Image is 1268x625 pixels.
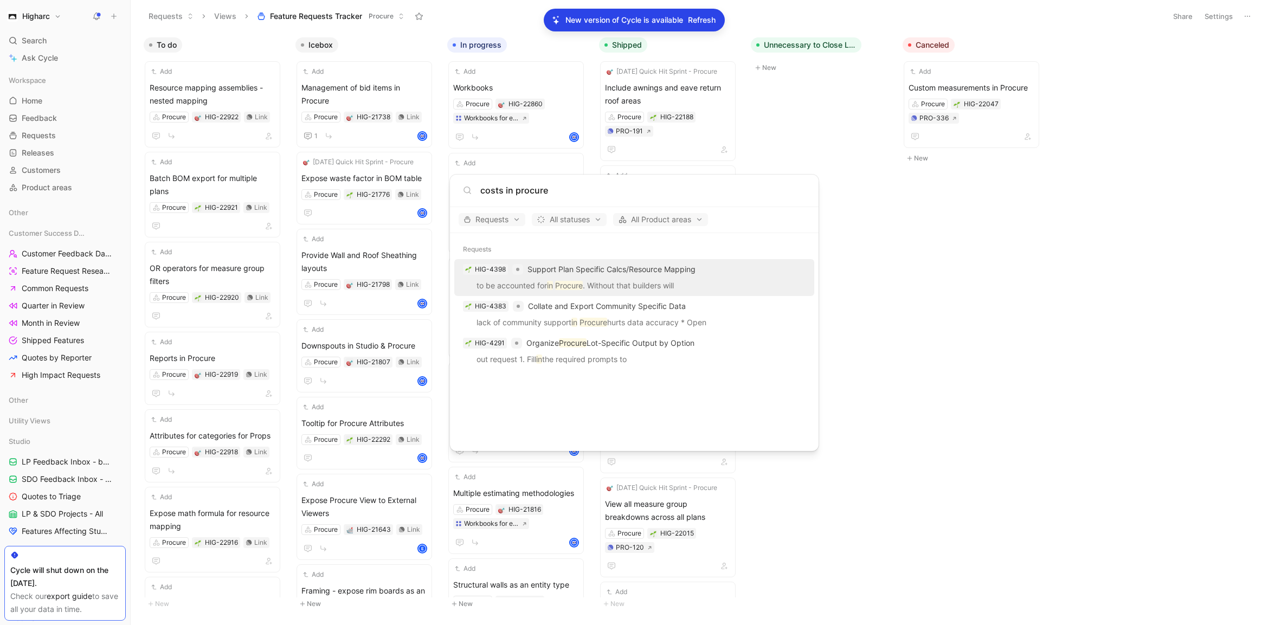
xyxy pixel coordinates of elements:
button: All statuses [532,213,607,226]
span: Support Plan Specific Calcs/Resource Mapping [527,265,696,274]
a: 🌱HIG-4383Collate and Export Community Specific Datalack of community supportin Procurehurts data ... [454,296,814,333]
p: lack of community support hurts data accuracy * Open [458,316,811,332]
a: 🌱HIG-4398Support Plan Specific Calcs/Resource Mappingto be accounted forin Procure. Without that ... [454,259,814,296]
img: 🌱 [465,303,472,310]
img: 🌱 [465,340,472,346]
img: 🌱 [465,266,472,273]
span: Collate and Export Community Specific Data [528,301,686,311]
a: 🌱HIG-4291OrganizeProcureLot-Specific Output by Optionout request 1. Fillinthe required prompts to [454,333,814,370]
p: out request 1. Fill the required prompts to [458,353,811,369]
div: HIG-4398 [475,264,506,275]
mark: in [536,355,542,364]
p: Organize Lot-Specific Output by Option [526,337,694,350]
mark: in [547,281,553,290]
mark: in [571,318,577,327]
span: All statuses [537,213,602,226]
mark: Procure [555,281,583,290]
button: Requests [459,213,525,226]
span: Requests [464,213,520,226]
div: Requests [450,240,819,259]
mark: Procure [559,338,587,347]
p: to be accounted for . Without that builders will [458,279,811,295]
mark: Procure [580,318,607,327]
button: All Product areas [613,213,708,226]
span: All Product areas [618,213,703,226]
div: HIG-4383 [475,301,506,312]
input: Type a command or search anything [480,184,806,197]
div: HIG-4291 [475,338,505,349]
